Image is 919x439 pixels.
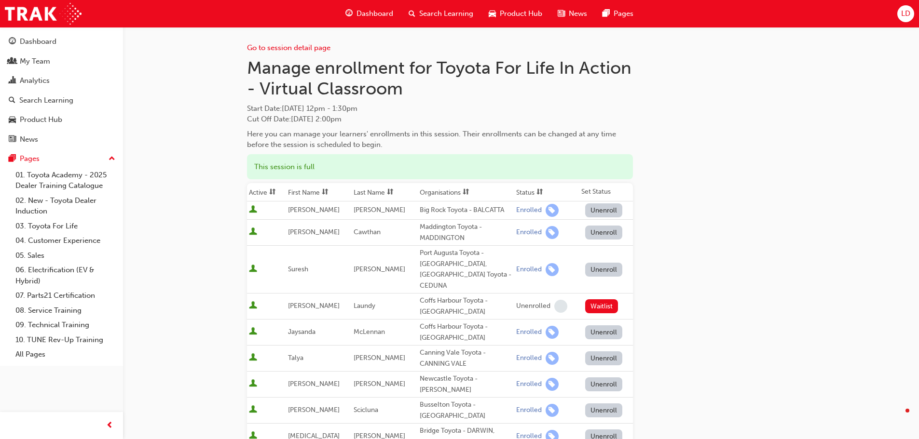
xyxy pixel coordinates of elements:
span: LD [901,8,910,19]
th: Set Status [579,183,633,201]
span: [PERSON_NAME] [354,354,405,362]
span: [PERSON_NAME] [288,228,340,236]
button: Pages [4,150,119,168]
a: Go to session detail page [247,43,330,52]
span: Scicluna [354,406,378,414]
div: Enrolled [516,206,542,215]
span: learningRecordVerb_ENROLL-icon [546,204,559,217]
span: search-icon [9,96,15,105]
button: Unenroll [585,263,623,277]
span: up-icon [109,153,115,165]
div: This session is full [247,154,633,180]
span: learningRecordVerb_ENROLL-icon [546,263,559,276]
span: news-icon [558,8,565,20]
h1: Manage enrollment for Toyota For Life In Action - Virtual Classroom [247,57,633,99]
span: [PERSON_NAME] [354,206,405,214]
span: learningRecordVerb_NONE-icon [554,300,567,313]
span: Start Date : [247,103,633,114]
div: News [20,134,38,145]
button: Unenroll [585,403,623,417]
span: Jaysanda [288,328,315,336]
span: McLennan [354,328,385,336]
div: Here you can manage your learners' enrollments in this session. Their enrollments can be changed ... [247,129,633,150]
span: Talya [288,354,303,362]
a: Product Hub [4,111,119,129]
span: prev-icon [106,420,113,432]
a: Dashboard [4,33,119,51]
span: User is active [249,353,257,363]
a: search-iconSearch Learning [401,4,481,24]
span: Cut Off Date : [DATE] 2:00pm [247,115,342,123]
div: Maddington Toyota - MADDINGTON [420,222,512,243]
div: Enrolled [516,265,542,274]
a: All Pages [12,347,119,362]
span: [PERSON_NAME] [288,206,340,214]
span: guage-icon [345,8,353,20]
span: car-icon [489,8,496,20]
span: learningRecordVerb_ENROLL-icon [546,378,559,391]
span: sorting-icon [387,188,394,197]
span: learningRecordVerb_ENROLL-icon [546,404,559,417]
div: Coffs Harbour Toyota - [GEOGRAPHIC_DATA] [420,321,512,343]
span: Dashboard [357,8,393,19]
span: User is active [249,227,257,237]
button: Unenroll [585,226,623,239]
span: chart-icon [9,77,16,85]
button: Unenroll [585,203,623,217]
button: DashboardMy TeamAnalyticsSearch LearningProduct HubNews [4,31,119,150]
th: Toggle SortBy [514,183,579,201]
iframe: Intercom live chat [886,406,909,429]
span: guage-icon [9,38,16,46]
span: sorting-icon [322,188,329,197]
span: User is active [249,379,257,389]
span: learningRecordVerb_ENROLL-icon [546,326,559,339]
span: User is active [249,205,257,215]
a: 05. Sales [12,248,119,263]
span: pages-icon [603,8,610,20]
div: Enrolled [516,328,542,337]
a: My Team [4,53,119,70]
span: Pages [614,8,633,19]
span: car-icon [9,116,16,124]
button: LD [897,5,914,22]
th: Toggle SortBy [247,183,286,201]
a: 07. Parts21 Certification [12,288,119,303]
span: Suresh [288,265,308,273]
div: Pages [20,153,40,164]
div: Enrolled [516,380,542,389]
button: Unenroll [585,377,623,391]
span: User is active [249,301,257,311]
button: Unenroll [585,351,623,365]
span: pages-icon [9,155,16,163]
th: Toggle SortBy [418,183,514,201]
span: people-icon [9,57,16,66]
span: [PERSON_NAME] [288,380,340,388]
a: guage-iconDashboard [338,4,401,24]
a: 04. Customer Experience [12,233,119,248]
a: Search Learning [4,92,119,109]
div: Newcastle Toyota - [PERSON_NAME] [420,373,512,395]
a: car-iconProduct Hub [481,4,550,24]
div: Analytics [20,75,50,86]
th: Toggle SortBy [286,183,352,201]
span: Laundy [354,302,375,310]
a: Analytics [4,72,119,90]
span: Search Learning [419,8,473,19]
span: [PERSON_NAME] [288,302,340,310]
div: Unenrolled [516,302,550,311]
th: Toggle SortBy [352,183,417,201]
div: Enrolled [516,228,542,237]
span: learningRecordVerb_ENROLL-icon [546,226,559,239]
a: news-iconNews [550,4,595,24]
span: [DATE] 12pm - 1:30pm [282,104,357,113]
div: Busselton Toyota - [GEOGRAPHIC_DATA] [420,399,512,421]
div: Product Hub [20,114,62,125]
a: 01. Toyota Academy - 2025 Dealer Training Catalogue [12,168,119,193]
div: Dashboard [20,36,56,47]
span: search-icon [409,8,415,20]
div: Canning Vale Toyota - CANNING VALE [420,347,512,369]
span: news-icon [9,135,16,144]
span: Cawthan [354,228,381,236]
span: [PERSON_NAME] [354,265,405,273]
